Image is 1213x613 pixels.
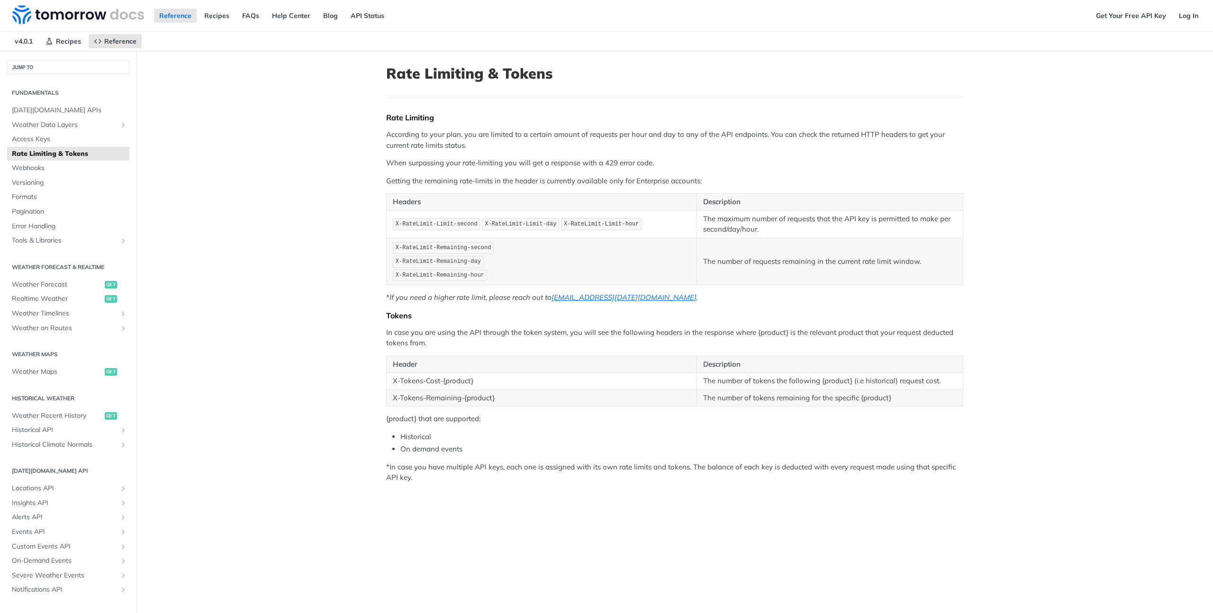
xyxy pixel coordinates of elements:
a: Blog [318,9,343,23]
button: Show subpages for Custom Events API [119,543,127,550]
button: Show subpages for Locations API [119,485,127,492]
a: Alerts APIShow subpages for Alerts API [7,510,129,524]
span: get [105,412,117,420]
span: Weather Recent History [12,411,102,421]
a: Help Center [267,9,316,23]
span: Events API [12,527,117,537]
span: Realtime Weather [12,294,102,304]
th: Description [697,356,963,373]
button: Show subpages for Insights API [119,499,127,507]
a: [EMAIL_ADDRESS][DATE][DOMAIN_NAME] [552,293,697,302]
code: X-RateLimit-Limit-second [393,218,480,230]
h2: [DATE][DOMAIN_NAME] API [7,467,129,475]
a: Rate Limiting & Tokens [7,147,129,161]
a: Reference [89,34,142,48]
a: Tools & LibrariesShow subpages for Tools & Libraries [7,234,129,248]
button: Show subpages for Alerts API [119,514,127,521]
span: On-Demand Events [12,556,117,566]
span: Rate Limiting & Tokens [12,149,127,159]
span: get [105,295,117,303]
span: Notifications API [12,585,117,595]
span: Webhooks [12,163,127,173]
td: The number of tokens the following {product} (i.e historical) request cost. [697,373,963,390]
h2: Weather Forecast & realtime [7,263,129,271]
a: Weather Data LayersShow subpages for Weather Data Layers [7,118,129,132]
td: X-Tokens-Cost-{product} [387,373,697,390]
a: Access Keys [7,132,129,146]
span: Insights API [12,498,117,508]
a: Pagination [7,205,129,219]
a: Error Handling [7,219,129,234]
span: Versioning [12,178,127,188]
span: Severe Weather Events [12,571,117,580]
button: Show subpages for Notifications API [119,586,127,594]
p: Headers [393,197,690,207]
a: On-Demand EventsShow subpages for On-Demand Events [7,554,129,568]
img: Tomorrow.io Weather API Docs [12,5,144,24]
button: Show subpages for Weather on Routes [119,325,127,332]
span: Formats [12,192,127,202]
span: Custom Events API [12,542,117,551]
a: API Status [345,9,389,23]
li: On demand events [400,444,963,455]
th: Header [387,356,697,373]
a: Realtime Weatherget [7,292,129,306]
a: Get Your Free API Key [1091,9,1171,23]
a: Recipes [199,9,235,23]
td: X-Tokens-Remaining-{product} [387,389,697,406]
span: Recipes [56,37,81,45]
a: Weather Mapsget [7,365,129,379]
a: Custom Events APIShow subpages for Custom Events API [7,540,129,554]
a: Historical Climate NormalsShow subpages for Historical Climate Normals [7,438,129,452]
button: Show subpages for Tools & Libraries [119,237,127,244]
code: X-RateLimit-Remaining-hour [393,270,487,281]
em: If you need a higher rate limit, please reach out to . [389,293,698,302]
button: Show subpages for Weather Data Layers [119,121,127,129]
span: Weather Maps [12,367,102,377]
span: Historical Climate Normals [12,440,117,450]
a: Events APIShow subpages for Events API [7,525,129,539]
button: JUMP TO [7,60,129,74]
button: Show subpages for Weather Timelines [119,310,127,317]
p: {product} that are supported: [386,414,963,424]
p: The maximum number of requests that the API key is permitted to make per second/day/hour. [703,214,957,235]
code: X-RateLimit-Limit-hour [561,218,642,230]
a: Locations APIShow subpages for Locations API [7,481,129,496]
a: Notifications APIShow subpages for Notifications API [7,583,129,597]
div: Rate Limiting [386,113,963,122]
span: Weather on Routes [12,324,117,333]
p: When surpassing your rate-limiting you will get a response with a 429 error code. [386,158,963,169]
button: Show subpages for On-Demand Events [119,557,127,565]
a: Severe Weather EventsShow subpages for Severe Weather Events [7,568,129,583]
span: Tools & Libraries [12,236,117,245]
a: Reference [154,9,197,23]
span: Weather Timelines [12,309,117,318]
span: Pagination [12,207,127,216]
a: Weather TimelinesShow subpages for Weather Timelines [7,306,129,321]
span: Reference [104,37,136,45]
a: Weather Recent Historyget [7,409,129,423]
div: Tokens [386,311,963,320]
a: Formats [7,190,129,204]
a: Historical APIShow subpages for Historical API [7,423,129,437]
td: The number of tokens remaining for the specific {product} [697,389,963,406]
span: Alerts API [12,513,117,522]
a: Webhooks [7,161,129,175]
p: *In case you have multiple API keys, each one is assigned with its own rate limits and tokens. Th... [386,462,963,483]
h2: Fundamentals [7,89,129,97]
p: Description [703,197,957,207]
p: The number of requests remaining in the current rate limit window. [703,256,957,267]
span: Locations API [12,484,117,493]
span: get [105,281,117,288]
a: Recipes [40,34,86,48]
a: Weather Forecastget [7,278,129,292]
h1: Rate Limiting & Tokens [386,65,963,82]
span: Access Keys [12,135,127,144]
a: [DATE][DOMAIN_NAME] APIs [7,103,129,117]
button: Show subpages for Historical API [119,426,127,434]
code: X-RateLimit-Remaining-day [393,256,484,268]
p: According to your plan, you are limited to a certain amount of requests per hour and day to any o... [386,129,963,151]
button: Show subpages for Events API [119,528,127,536]
code: X-RateLimit-Remaining-second [393,242,494,254]
span: get [105,368,117,376]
